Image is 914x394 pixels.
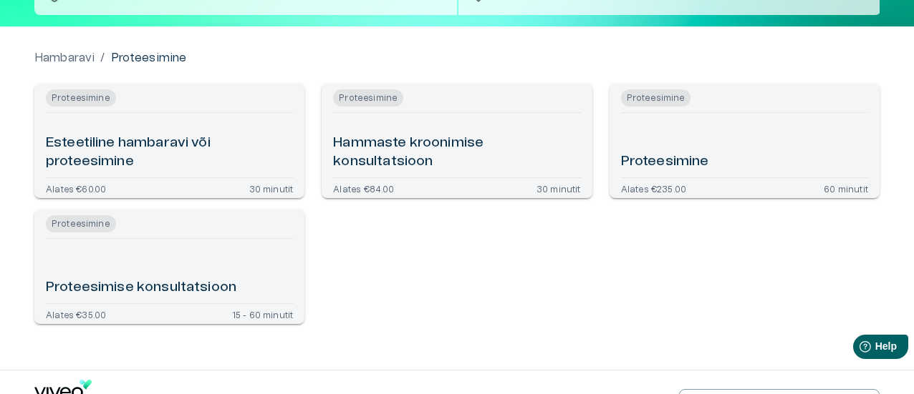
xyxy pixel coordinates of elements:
[322,84,592,198] a: Open service booking details
[621,152,709,172] h6: Proteesimine
[537,184,581,192] p: 30 minutit
[46,134,293,172] h6: Esteetiline hambaravi või proteesimine
[333,134,580,172] h6: Hammaste kroonimise konsultatsioon
[46,310,106,318] p: Alates €35.00
[46,89,116,107] span: Proteesimine
[111,49,187,67] p: Proteesimine
[621,184,686,192] p: Alates €235.00
[802,329,914,369] iframe: Help widget launcher
[46,215,116,232] span: Proteesimine
[34,210,304,324] a: Open service booking details
[46,278,236,297] h6: Proteesimise konsultatsioon
[333,89,403,107] span: Proteesimine
[249,184,294,192] p: 30 minutit
[333,184,394,192] p: Alates €84.00
[610,84,880,198] a: Open service booking details
[46,184,106,192] p: Alates €60.00
[621,89,691,107] span: Proteesimine
[100,49,105,67] p: /
[232,310,294,318] p: 15 - 60 minutit
[34,84,304,198] a: Open service booking details
[824,184,868,192] p: 60 minutit
[34,49,95,67] a: Hambaravi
